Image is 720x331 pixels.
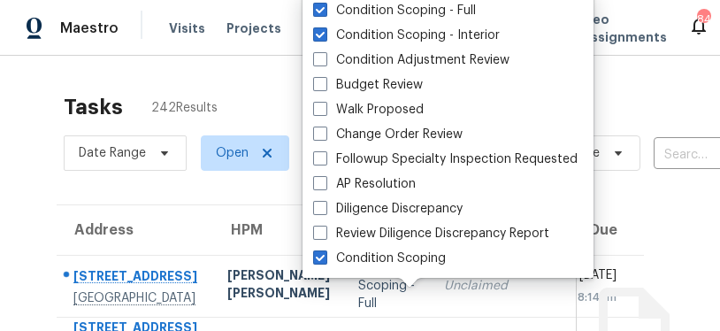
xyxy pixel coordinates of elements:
[57,205,213,255] th: Address
[313,27,500,44] label: Condition Scoping - Interior
[697,11,709,28] div: 842
[60,19,119,37] span: Maestro
[582,11,667,46] span: Geo Assignments
[444,277,547,295] div: Unclaimed
[213,205,344,255] th: HPM
[358,259,416,312] div: Condition Scoping - Full
[226,19,281,37] span: Projects
[313,200,463,218] label: Diligence Discrepancy
[313,175,416,193] label: AP Resolution
[79,144,146,162] span: Date Range
[216,144,249,162] span: Open
[313,2,476,19] label: Condition Scoping - Full
[313,150,578,168] label: Followup Specialty Inspection Requested
[654,142,712,169] input: Search by address
[151,99,218,117] span: 242 Results
[313,126,463,143] label: Change Order Review
[169,19,205,37] span: Visits
[64,98,123,116] h2: Tasks
[575,289,617,306] div: 8:14pm
[313,76,423,94] label: Budget Review
[313,51,509,69] label: Condition Adjustment Review
[313,225,549,242] label: Review Diligence Discrepancy Report
[227,266,330,306] div: [PERSON_NAME] [PERSON_NAME]
[313,101,424,119] label: Walk Proposed
[313,250,446,267] label: Condition Scoping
